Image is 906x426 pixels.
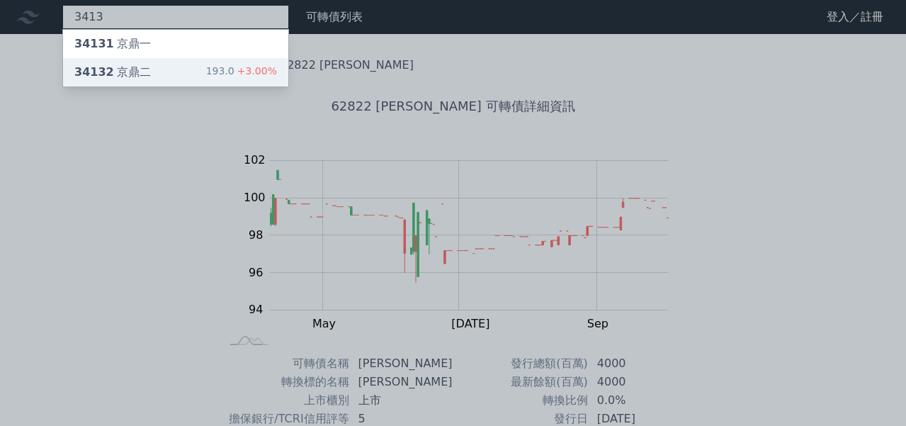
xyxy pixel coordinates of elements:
[74,64,151,81] div: 京鼎二
[63,30,288,58] a: 34131京鼎一
[63,58,288,86] a: 34132京鼎二 193.0+3.00%
[74,65,114,79] span: 34132
[74,35,151,52] div: 京鼎一
[74,37,114,50] span: 34131
[234,65,277,77] span: +3.00%
[206,64,277,81] div: 193.0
